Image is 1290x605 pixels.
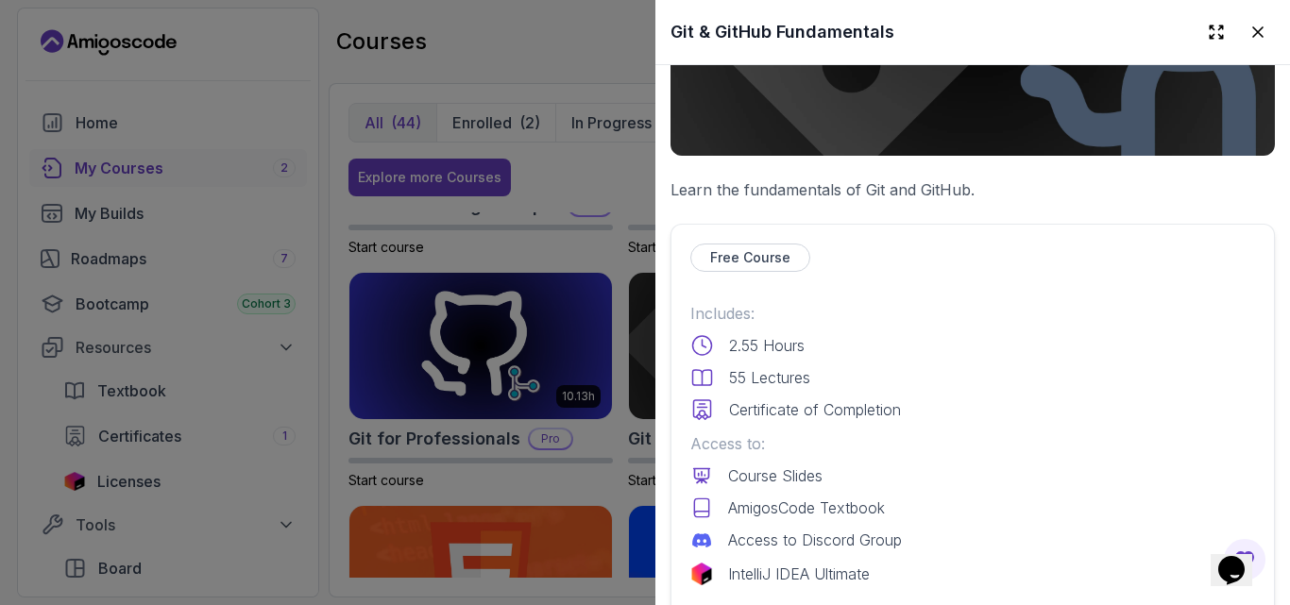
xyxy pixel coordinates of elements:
p: AmigosCode Textbook [728,496,885,519]
p: Includes: [690,302,1255,325]
p: IntelliJ IDEA Ultimate [728,563,870,585]
p: Access to Discord Group [728,529,902,551]
h2: Git & GitHub Fundamentals [670,19,894,45]
p: Course Slides [728,464,823,487]
p: Learn the fundamentals of Git and GitHub. [670,178,1275,201]
p: Access to: [690,432,1255,455]
img: jetbrains logo [690,563,713,585]
button: Expand drawer [1199,15,1233,49]
p: 2.55 Hours [729,334,805,357]
p: 55 Lectures [729,366,810,389]
iframe: chat widget [1211,529,1271,586]
p: Free Course [710,248,790,267]
p: Certificate of Completion [729,398,901,421]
